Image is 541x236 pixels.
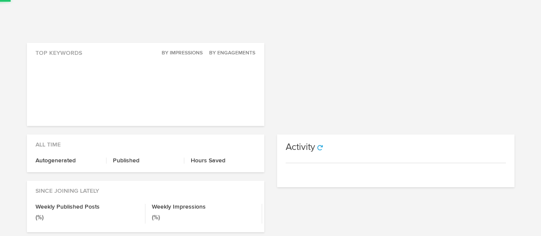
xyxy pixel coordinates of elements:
[35,204,139,210] h4: Weekly Published Posts
[27,43,264,57] div: Top Keywords
[286,143,315,152] h3: Activity
[35,158,100,164] h4: Autogenerated
[113,158,177,164] h4: Published
[27,134,264,149] div: All Time
[191,158,256,164] h4: Hours Saved
[35,215,44,221] small: (%)
[157,49,203,57] button: By Impressions
[204,49,256,57] button: By Engagements
[152,204,255,210] h4: Weekly Impressions
[152,215,160,221] small: (%)
[27,181,264,195] div: Since Joining Lately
